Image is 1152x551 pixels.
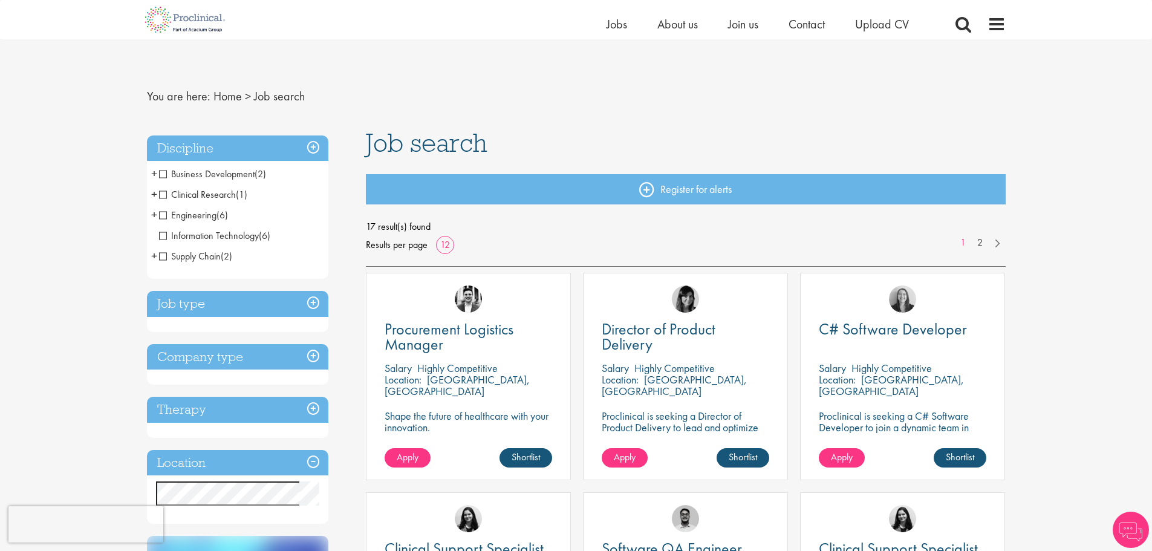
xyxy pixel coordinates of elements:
[819,322,986,337] a: C# Software Developer
[614,451,636,463] span: Apply
[147,450,328,476] h3: Location
[889,285,916,313] img: Mia Kellerman
[728,16,758,32] a: Join us
[221,250,232,262] span: (2)
[259,229,270,242] span: (6)
[602,410,769,456] p: Proclinical is seeking a Director of Product Delivery to lead and optimize product delivery pract...
[366,236,428,254] span: Results per page
[159,209,228,221] span: Engineering
[213,88,242,104] a: breadcrumb link
[151,185,157,203] span: +
[159,229,259,242] span: Information Technology
[385,448,431,468] a: Apply
[717,448,769,468] a: Shortlist
[819,373,964,398] p: [GEOGRAPHIC_DATA], [GEOGRAPHIC_DATA]
[255,168,266,180] span: (2)
[602,361,629,375] span: Salary
[385,322,552,352] a: Procurement Logistics Manager
[385,373,421,386] span: Location:
[366,218,1006,236] span: 17 result(s) found
[855,16,909,32] a: Upload CV
[417,361,498,375] p: Highly Competitive
[889,505,916,532] img: Indre Stankeviciute
[831,451,853,463] span: Apply
[8,506,163,543] iframe: reCAPTCHA
[151,165,157,183] span: +
[147,88,210,104] span: You are here:
[366,174,1006,204] a: Register for alerts
[672,285,699,313] img: Tesnim Chagklil
[397,451,418,463] span: Apply
[602,373,747,398] p: [GEOGRAPHIC_DATA], [GEOGRAPHIC_DATA]
[851,361,932,375] p: Highly Competitive
[159,209,216,221] span: Engineering
[607,16,627,32] a: Jobs
[602,373,639,386] span: Location:
[436,238,454,251] a: 12
[147,291,328,317] h3: Job type
[1113,512,1149,548] img: Chatbot
[602,319,715,354] span: Director of Product Delivery
[455,505,482,532] img: Indre Stankeviciute
[254,88,305,104] span: Job search
[657,16,698,32] a: About us
[159,188,247,201] span: Clinical Research
[634,361,715,375] p: Highly Competitive
[245,88,251,104] span: >
[819,410,986,456] p: Proclinical is seeking a C# Software Developer to join a dynamic team in [GEOGRAPHIC_DATA], [GEOG...
[385,319,513,354] span: Procurement Logistics Manager
[159,250,221,262] span: Supply Chain
[602,448,648,468] a: Apply
[159,250,232,262] span: Supply Chain
[971,236,989,250] a: 2
[159,188,236,201] span: Clinical Research
[934,448,986,468] a: Shortlist
[954,236,972,250] a: 1
[602,322,769,352] a: Director of Product Delivery
[159,168,255,180] span: Business Development
[500,448,552,468] a: Shortlist
[385,361,412,375] span: Salary
[236,188,247,201] span: (1)
[819,361,846,375] span: Salary
[151,247,157,265] span: +
[159,168,266,180] span: Business Development
[789,16,825,32] a: Contact
[147,344,328,370] h3: Company type
[151,206,157,224] span: +
[455,285,482,313] img: Edward Little
[366,126,487,159] span: Job search
[385,373,530,398] p: [GEOGRAPHIC_DATA], [GEOGRAPHIC_DATA]
[159,229,270,242] span: Information Technology
[819,448,865,468] a: Apply
[819,319,967,339] span: C# Software Developer
[672,505,699,532] img: Timothy Deschamps
[385,410,552,433] p: Shape the future of healthcare with your innovation.
[216,209,228,221] span: (6)
[819,373,856,386] span: Location:
[147,397,328,423] h3: Therapy
[147,135,328,161] h3: Discipline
